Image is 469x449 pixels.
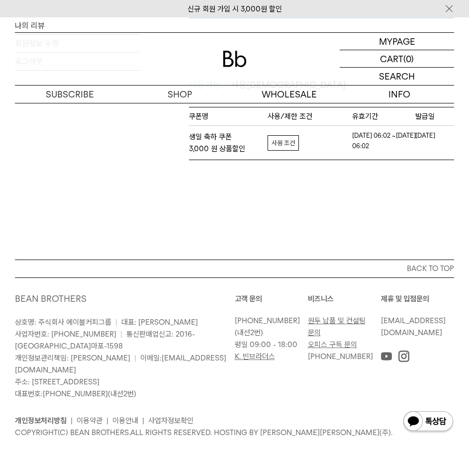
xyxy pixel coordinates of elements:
[148,416,193,425] a: 사업자정보확인
[308,352,373,361] a: [PHONE_NUMBER]
[189,131,268,155] strong: 생일 축하 쿠폰 3,000 원 상품할인
[379,33,415,50] p: MYPAGE
[189,107,268,125] th: 쿠폰명
[15,354,226,374] span: 이메일:
[15,330,195,351] span: 통신판매업신고: 2016-[GEOGRAPHIC_DATA]마포-1598
[235,293,308,305] p: 고객 문의
[77,416,102,425] a: 이용약관
[43,389,108,398] a: [PHONE_NUMBER]
[235,316,300,325] a: [PHONE_NUMBER]
[402,410,454,434] img: 카카오톡 채널 1:1 채팅 버튼
[352,107,415,125] th: 유효기간
[379,68,415,85] p: SEARCH
[235,315,303,339] p: (내선2번)
[120,330,122,339] span: |
[15,416,67,425] a: 개인정보처리방침
[415,131,454,155] td: [DATE]
[344,86,454,103] p: INFO
[308,340,357,349] a: 오피스 구독 문의
[15,86,125,103] a: SUBSCRIBE
[15,330,116,339] span: 사업자번호: [PHONE_NUMBER]
[235,339,303,351] p: 평일 09:00 - 18:00
[134,354,136,362] span: |
[403,50,414,67] p: (0)
[15,354,226,374] a: [EMAIL_ADDRESS][DOMAIN_NAME]
[15,377,99,386] span: 주소: [STREET_ADDRESS]
[415,107,454,125] th: 발급일
[235,352,275,361] a: K. 빈브라더스
[15,427,454,439] p: COPYRIGHT(C) BEAN BROTHERS. ALL RIGHTS RESERVED. HOSTING BY [PERSON_NAME][PERSON_NAME](주).
[352,131,417,152] em: [DATE] 06:02 ~[DATE] 06:02
[308,316,366,337] a: 원두 납품 및 컨설팅 문의
[142,415,144,427] li: |
[15,260,454,277] button: BACK TO TOP
[340,33,454,50] a: MYPAGE
[125,86,235,103] a: SHOP
[381,293,454,305] p: 제휴 및 입점문의
[381,316,446,337] a: [EMAIL_ADDRESS][DOMAIN_NAME]
[15,354,130,362] span: 개인정보관리책임: [PERSON_NAME]
[268,107,352,125] th: 사용/제한 조건
[71,415,73,427] li: |
[112,416,138,425] a: 이용안내
[223,51,247,67] img: 로고
[15,318,111,327] span: 상호명: 주식회사 에이블커피그룹
[235,86,345,103] p: WHOLESALE
[380,50,403,67] p: CART
[121,318,198,327] span: 대표: [PERSON_NAME]
[106,415,108,427] li: |
[15,293,87,304] a: BEAN BROTHERS
[115,318,117,327] span: |
[15,389,136,398] span: 대표번호: (내선2번)
[308,293,381,305] p: 비즈니스
[340,50,454,68] a: CART (0)
[188,4,282,13] a: 신규 회원 가입 시 3,000원 할인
